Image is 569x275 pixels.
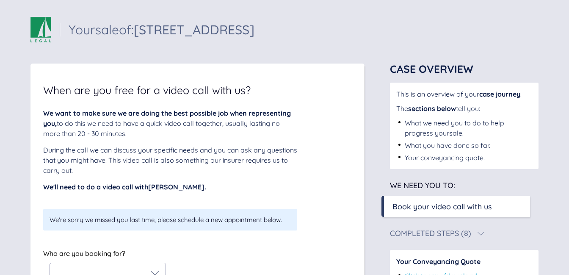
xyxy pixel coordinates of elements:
[50,215,282,224] span: We're sorry we missed you last time, please schedule a new appointment below.
[405,118,532,138] div: What we need you to do to help progress your sale .
[396,103,532,114] div: The tell you:
[390,62,473,75] span: Case Overview
[69,23,254,36] div: Your sale of:
[43,183,206,191] span: We'll need to do a video call with [PERSON_NAME] .
[479,90,520,98] span: case journey
[396,257,481,266] span: Your Conveyancing Quote
[43,145,297,175] div: During the call we can discuss your specific needs and you can ask any questions that you might h...
[390,230,471,237] div: Completed Steps (8)
[405,140,490,150] div: What you have done so far.
[134,22,254,38] span: [STREET_ADDRESS]
[405,153,485,163] div: Your conveyancing quote.
[43,85,251,95] span: When are you free for a video call with us?
[43,109,291,128] span: We want to make sure we are doing the best possible job when representing you,
[43,249,125,258] span: Who are you booking for?
[390,181,455,190] span: We need you to:
[396,89,532,99] div: This is an overview of your .
[408,104,456,113] span: sections below
[392,201,492,212] div: Book your video call with us
[43,108,297,139] div: to do this we need to have a quick video call together, usually lasting no more than 20 - 30 minu...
